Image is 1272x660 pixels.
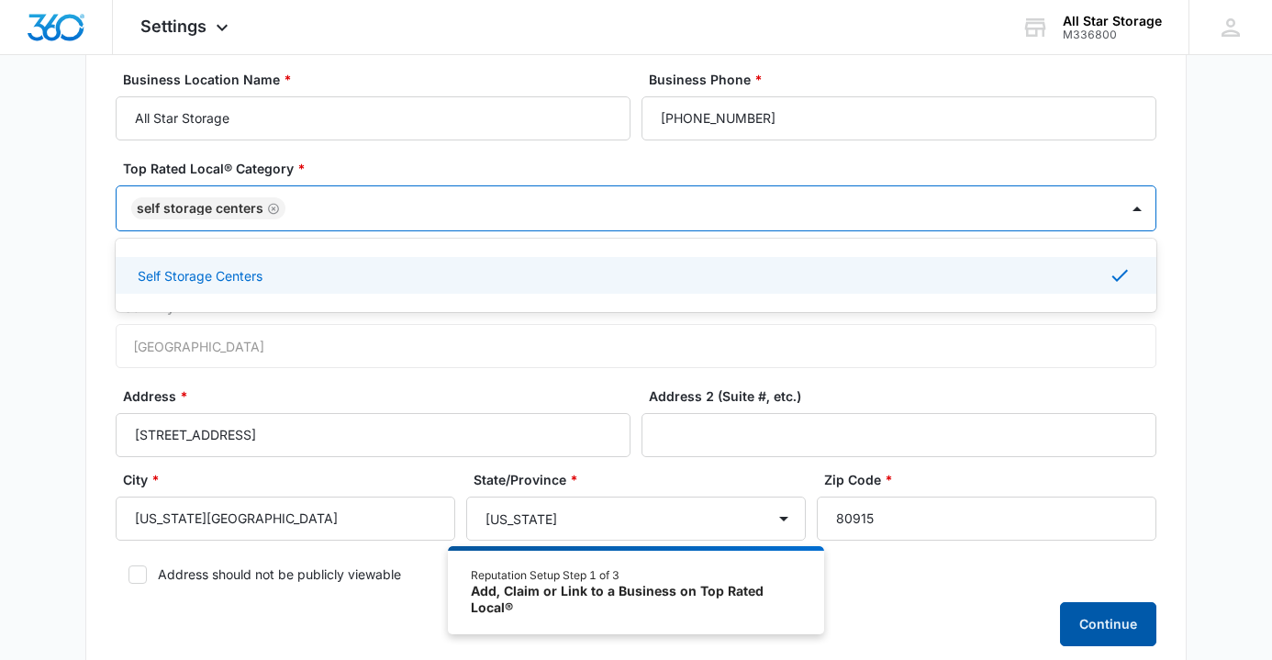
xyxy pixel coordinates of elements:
label: Address 2 (Suite #, etc.) [649,386,1164,406]
label: Address should not be publicly viewable [116,565,1156,584]
label: Zip Code [824,470,1164,489]
label: Address [123,386,638,406]
label: Business Location Name [123,70,638,89]
div: Add, Claim or Link to a Business on Top Rated Local® [471,583,802,615]
div: account id [1063,28,1162,41]
label: City [123,470,463,489]
div: account name [1063,14,1162,28]
label: State/Province [474,470,813,489]
div: Remove Self Storage Centers [263,202,280,215]
div: Self Storage Centers [137,202,263,215]
label: Business Phone [649,70,1164,89]
label: Top Rated Local® Category [123,159,1164,178]
div: Reputation Setup Step 1 of 3 [471,567,802,584]
p: Self Storage Centers [138,266,262,285]
span: Settings [140,17,206,36]
button: Continue [1060,602,1156,646]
